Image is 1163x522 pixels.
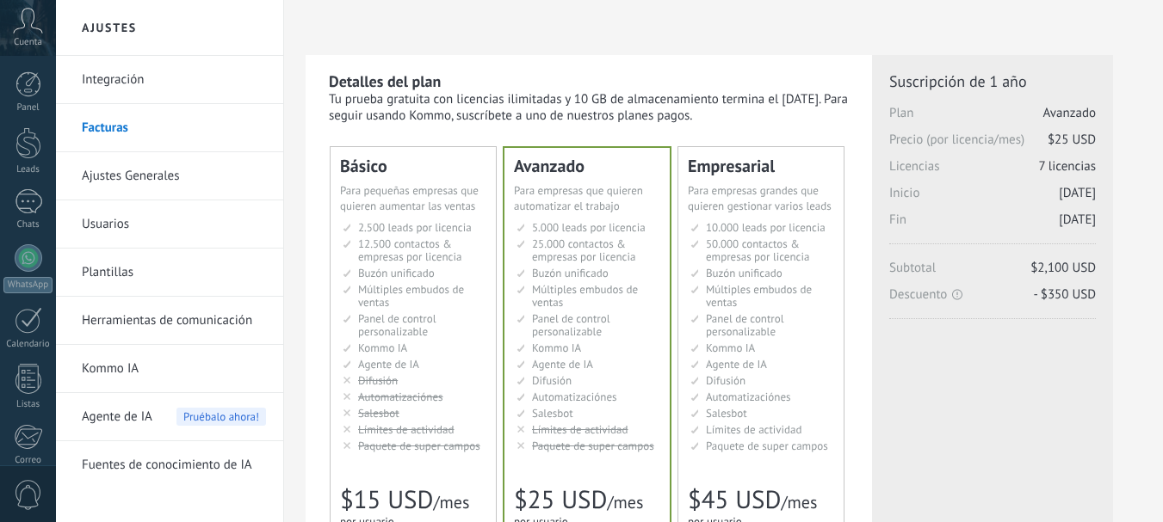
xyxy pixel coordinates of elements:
span: Agente de IA [532,357,593,372]
li: Herramientas de comunicación [56,297,283,345]
span: Difusión [532,373,572,388]
span: Kommo IA [706,341,755,355]
div: WhatsApp [3,277,53,293]
span: /mes [781,491,817,513]
span: Avanzado [1043,105,1096,121]
b: Detalles del plan [329,71,441,91]
span: Difusión [706,373,745,388]
span: $45 USD [688,483,781,516]
span: Precio (por licencia/mes) [889,132,1096,158]
span: 10.000 leads por licencia [706,220,826,235]
div: Calendario [3,339,53,350]
span: Subtotal [889,260,1096,286]
a: Herramientas de comunicación [82,297,266,345]
div: Leads [3,164,53,175]
li: Kommo IA [56,345,283,393]
span: Automatizaciónes [706,390,791,404]
span: Límites de actividad [532,422,628,437]
span: Panel de control personalizable [532,311,610,339]
li: Agente de IA [56,393,283,441]
span: $15 USD [340,483,433,516]
div: Básico [340,157,486,175]
span: Agente de IA [358,357,419,372]
span: /mes [607,491,643,513]
span: 2.500 leads por licencia [358,220,472,235]
span: Fin [889,212,1096,238]
div: Listas [3,399,53,410]
span: $2,100 USD [1030,260,1096,276]
span: Para pequeñas empresas que quieren aumentar las ventas [340,183,479,213]
a: Fuentes de conocimiento de IA [82,441,266,489]
div: Chats [3,219,53,230]
li: Fuentes de conocimiento de IA [56,441,283,488]
span: 25.000 contactos & empresas por licencia [532,236,635,264]
span: Límites de actividad [706,422,802,437]
span: [DATE] [1059,185,1096,201]
span: Difusión [358,373,398,388]
span: Múltiples embudos de ventas [358,282,464,310]
span: Panel de control personalizable [706,311,784,339]
li: Ajustes Generales [56,152,283,200]
li: Plantillas [56,249,283,297]
span: Múltiples embudos de ventas [532,282,638,310]
span: Para empresas que quieren automatizar el trabajo [514,183,643,213]
span: $25 USD [1048,132,1096,148]
a: Ajustes Generales [82,152,266,200]
span: Licencias [889,158,1096,185]
span: Agente de IA [82,393,152,441]
span: - $350 USD [1034,286,1096,303]
span: 5.000 leads por licencia [532,220,646,235]
span: Salesbot [706,406,747,421]
span: Cuenta [14,37,42,48]
span: Buzón unificado [706,266,783,280]
li: Facturas [56,104,283,152]
div: Avanzado [514,157,660,175]
span: Buzón unificado [532,266,609,280]
span: Suscripción de 1 año [889,71,1096,91]
span: $25 USD [514,483,607,516]
span: Paquete de super campos [358,439,480,453]
span: 50.000 contactos & empresas por licencia [706,236,809,264]
li: Usuarios [56,200,283,249]
span: Descuento [889,286,1096,303]
li: Integración [56,56,283,104]
a: Agente de IA Pruébalo ahora! [82,393,266,441]
span: 12.500 contactos & empresas por licencia [358,236,461,264]
span: Panel de control personalizable [358,311,436,339]
span: Automatizaciónes [532,390,617,404]
a: Usuarios [82,200,266,249]
div: Correo [3,455,53,466]
a: Integración [82,56,266,104]
span: Automatizaciónes [358,390,443,404]
span: Pruébalo ahora! [176,408,266,426]
a: Plantillas [82,249,266,297]
span: Límites de actividad [358,422,455,437]
span: Paquete de super campos [532,439,654,453]
span: Buzón unificado [358,266,435,280]
span: Kommo IA [358,341,407,355]
span: Kommo IA [532,341,581,355]
a: Facturas [82,104,266,152]
a: Kommo IA [82,345,266,393]
span: Agente de IA [706,357,767,372]
div: Empresarial [688,157,834,175]
div: Panel [3,102,53,114]
span: /mes [433,491,469,513]
span: Múltiples embudos de ventas [706,282,812,310]
div: Tu prueba gratuita con licencias ilimitadas y 10 GB de almacenamiento termina el [DATE]. Para seg... [329,91,851,124]
span: Salesbot [358,406,399,421]
span: Salesbot [532,406,573,421]
span: Inicio [889,185,1096,212]
span: Para empresas grandes que quieren gestionar varios leads [688,183,832,213]
span: 7 licencias [1038,158,1096,175]
span: Paquete de super campos [706,439,828,453]
span: [DATE] [1059,212,1096,228]
span: Plan [889,105,1096,132]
